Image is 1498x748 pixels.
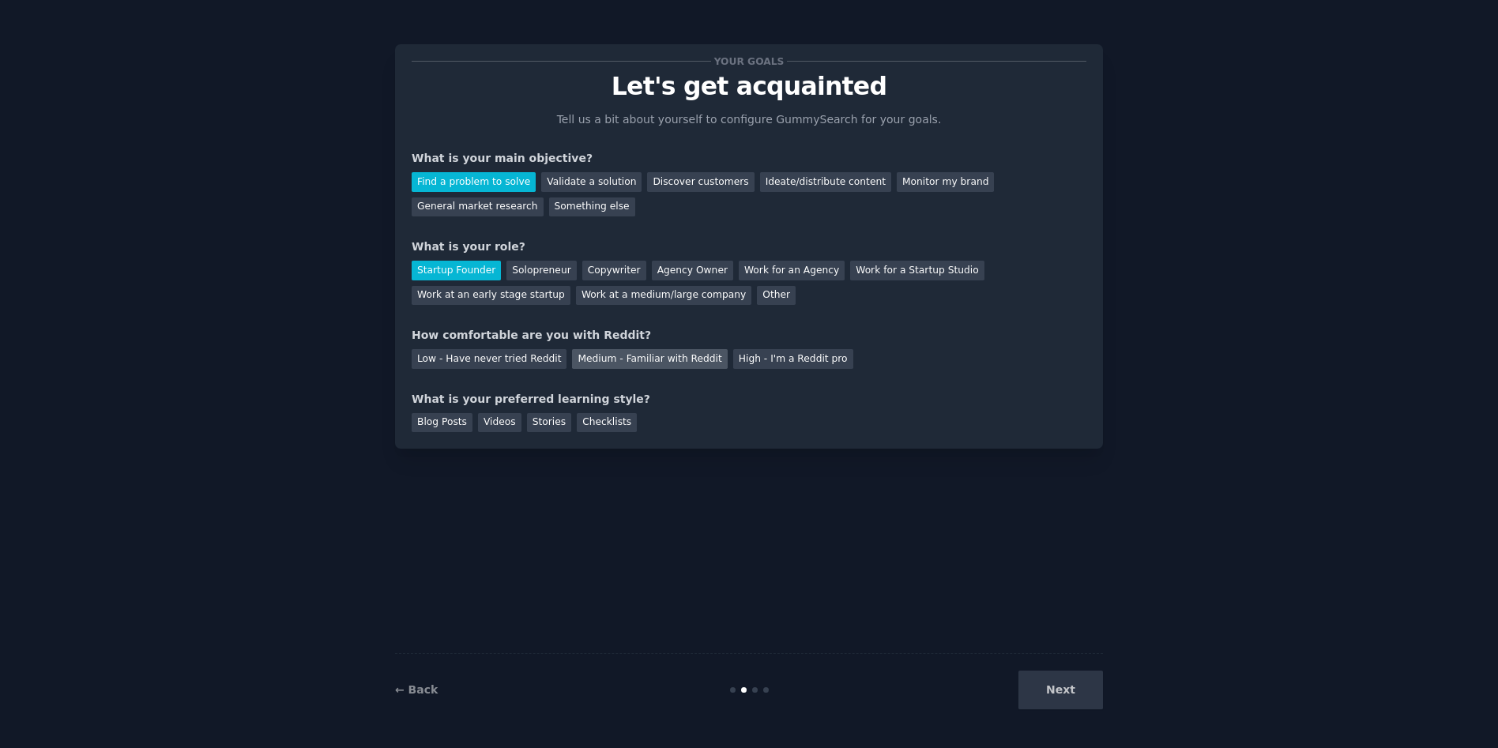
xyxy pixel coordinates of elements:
div: Ideate/distribute content [760,172,891,192]
p: Let's get acquainted [412,73,1086,100]
p: Tell us a bit about yourself to configure GummySearch for your goals. [550,111,948,128]
div: Work at an early stage startup [412,286,570,306]
div: Find a problem to solve [412,172,536,192]
div: Work at a medium/large company [576,286,751,306]
span: Your goals [711,53,787,70]
div: Copywriter [582,261,646,280]
div: Other [757,286,796,306]
div: Medium - Familiar with Reddit [572,349,727,369]
div: How comfortable are you with Reddit? [412,327,1086,344]
div: What is your preferred learning style? [412,391,1086,408]
div: High - I'm a Reddit pro [733,349,853,369]
div: Monitor my brand [897,172,994,192]
div: Blog Posts [412,413,472,433]
div: Videos [478,413,521,433]
div: What is your main objective? [412,150,1086,167]
div: Solopreneur [506,261,576,280]
div: Startup Founder [412,261,501,280]
div: Work for a Startup Studio [850,261,984,280]
div: General market research [412,197,544,217]
div: Validate a solution [541,172,642,192]
div: Work for an Agency [739,261,845,280]
div: Checklists [577,413,637,433]
div: Something else [549,197,635,217]
div: Discover customers [647,172,754,192]
div: Agency Owner [652,261,733,280]
div: Stories [527,413,571,433]
div: What is your role? [412,239,1086,255]
div: Low - Have never tried Reddit [412,349,566,369]
a: ← Back [395,683,438,696]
